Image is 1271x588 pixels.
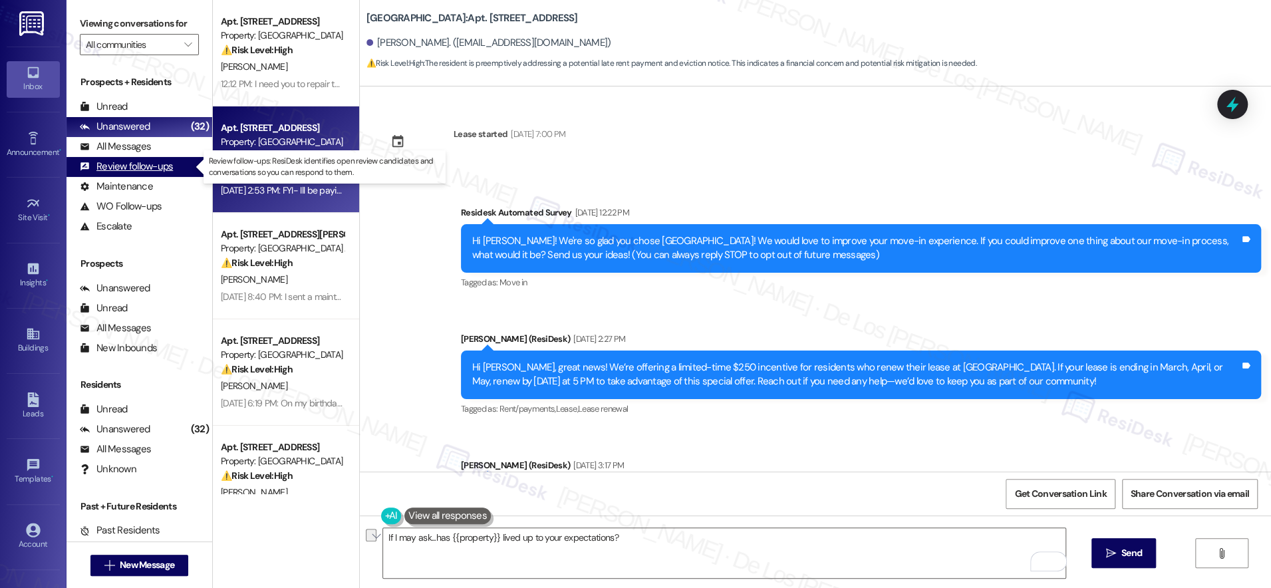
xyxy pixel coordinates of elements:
[80,402,128,416] div: Unread
[221,291,596,303] div: [DATE] 8:40 PM: I sent a maintenance request nobody came on the [DATE] like they said they did!
[80,120,150,134] div: Unanswered
[86,34,178,55] input: All communities
[221,454,344,468] div: Property: [GEOGRAPHIC_DATA]
[7,519,60,555] a: Account
[59,146,61,155] span: •
[48,211,50,220] span: •
[578,403,629,414] span: Lease renewal
[7,454,60,490] a: Templates •
[383,528,1065,578] textarea: To enrich screen reader interactions, please activate Accessibility in Grammarly extension settings
[80,462,136,476] div: Unknown
[221,380,287,392] span: [PERSON_NAME]
[1105,548,1115,559] i: 
[188,116,212,137] div: (32)
[80,341,157,355] div: New Inbounds
[499,277,527,288] span: Move in
[570,458,624,472] div: [DATE] 3:17 PM
[90,555,189,576] button: New Message
[221,440,344,454] div: Apt. [STREET_ADDRESS]
[221,257,293,269] strong: ⚠️ Risk Level: High
[1131,487,1249,501] span: Share Conversation via email
[51,472,53,482] span: •
[1006,479,1115,509] button: Get Conversation Link
[221,486,287,498] span: [PERSON_NAME]
[221,121,344,135] div: Apt. [STREET_ADDRESS]
[80,321,151,335] div: All Messages
[454,127,508,141] div: Lease started
[366,57,976,71] span: : The resident is preemptively addressing a potential late rent payment and eviction notice. This...
[19,11,47,36] img: ResiDesk Logo
[570,332,625,346] div: [DATE] 2:27 PM
[221,397,436,409] div: [DATE] 6:19 PM: On my birthday [DEMOGRAPHIC_DATA]
[7,61,60,97] a: Inbox
[366,58,424,69] strong: ⚠️ Risk Level: High
[221,184,588,196] div: [DATE] 2:53 PM: FYI- Ill be paying rent on the 4th. Please dont give me an eviction notice. Thanks
[507,127,565,141] div: [DATE] 7:00 PM
[7,257,60,293] a: Insights •
[80,220,132,233] div: Escalate
[366,11,578,25] b: [GEOGRAPHIC_DATA]: Apt. [STREET_ADDRESS]
[67,378,212,392] div: Residents
[80,13,199,34] label: Viewing conversations for
[221,241,344,255] div: Property: [GEOGRAPHIC_DATA] Apartments
[221,15,344,29] div: Apt. [STREET_ADDRESS]
[80,442,151,456] div: All Messages
[221,29,344,43] div: Property: [GEOGRAPHIC_DATA]
[184,39,192,50] i: 
[556,403,578,414] span: Lease ,
[7,323,60,359] a: Buildings
[221,273,287,285] span: [PERSON_NAME]
[1091,538,1156,568] button: Send
[209,156,440,178] p: Review follow-ups: ResiDesk identifies open review candidates and conversations so you can respon...
[80,140,151,154] div: All Messages
[366,36,611,50] div: [PERSON_NAME]. ([EMAIL_ADDRESS][DOMAIN_NAME])
[7,192,60,228] a: Site Visit •
[1121,546,1142,560] span: Send
[67,75,212,89] div: Prospects + Residents
[46,276,48,285] span: •
[221,61,287,73] span: [PERSON_NAME]
[461,273,1261,292] div: Tagged as:
[461,399,1261,418] div: Tagged as:
[461,332,1261,351] div: [PERSON_NAME] (ResiDesk)
[7,388,60,424] a: Leads
[221,135,344,149] div: Property: [GEOGRAPHIC_DATA]
[67,257,212,271] div: Prospects
[188,419,212,440] div: (32)
[80,422,150,436] div: Unanswered
[1122,479,1258,509] button: Share Conversation via email
[221,470,293,482] strong: ⚠️ Risk Level: High
[67,500,212,514] div: Past + Future Residents
[80,180,153,194] div: Maintenance
[461,206,1261,224] div: Residesk Automated Survey
[104,560,114,571] i: 
[80,200,162,214] div: WO Follow-ups
[120,558,174,572] span: New Message
[80,281,150,295] div: Unanswered
[221,363,293,375] strong: ⚠️ Risk Level: High
[472,234,1240,263] div: Hi [PERSON_NAME]! We're so glad you chose [GEOGRAPHIC_DATA]! We would love to improve your move-i...
[1014,487,1106,501] span: Get Conversation Link
[1216,548,1226,559] i: 
[80,301,128,315] div: Unread
[572,206,629,220] div: [DATE] 12:22 PM
[472,361,1240,389] div: Hi [PERSON_NAME], great news! We’re offering a limited-time $250 incentive for residents who rene...
[221,348,344,362] div: Property: [GEOGRAPHIC_DATA]
[221,334,344,348] div: Apt. [STREET_ADDRESS]
[461,458,1261,477] div: [PERSON_NAME] (ResiDesk)
[221,44,293,56] strong: ⚠️ Risk Level: High
[80,160,173,174] div: Review follow-ups
[499,403,556,414] span: Rent/payments ,
[80,523,160,537] div: Past Residents
[221,227,344,241] div: Apt. [STREET_ADDRESS][PERSON_NAME]
[80,100,128,114] div: Unread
